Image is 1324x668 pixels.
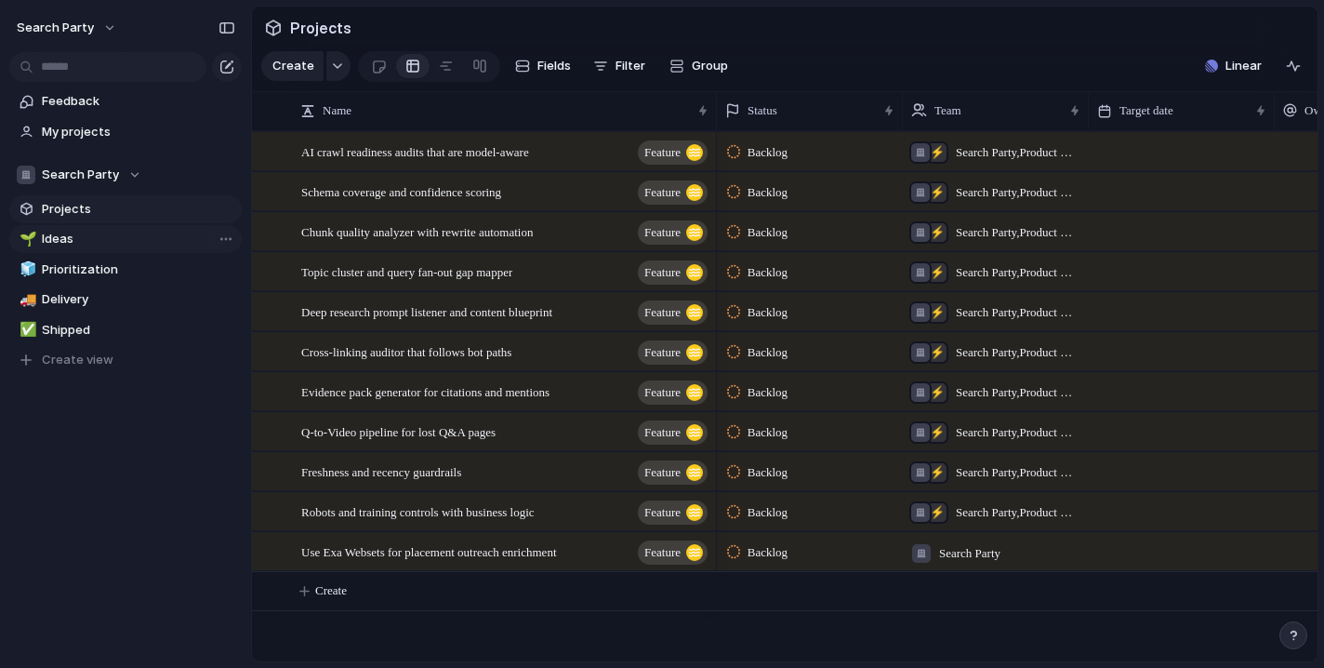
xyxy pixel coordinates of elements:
[301,261,512,282] span: Topic cluster and query fan-out gap mapper
[956,263,1080,282] span: Search Party , Product & Engineering
[928,383,947,402] div: ⚡
[508,51,578,81] button: Fields
[42,290,235,309] span: Delivery
[748,383,788,402] span: Backlog
[748,343,788,362] span: Backlog
[928,143,947,162] div: ⚡
[638,220,708,245] button: Feature
[301,501,535,522] span: Robots and training controls with business logic
[301,541,557,562] span: Use Exa Websets for placement outreach enrichment
[301,301,552,322] span: Deep research prompt listener and content blueprint
[20,289,33,311] div: 🚚
[301,140,529,162] span: AI crawl readiness audits that are model-aware
[644,460,681,486] span: Feature
[644,260,681,286] span: Feature
[638,180,708,205] button: Feature
[272,57,314,75] span: Create
[956,183,1080,202] span: Search Party , Product & Engineering
[748,303,788,322] span: Backlog
[748,143,788,162] span: Backlog
[692,57,728,75] span: Group
[9,195,242,223] a: Projects
[42,261,235,279] span: Prioritization
[638,501,708,525] button: Feature
[956,343,1080,362] span: Search Party , Product & Engineering
[301,341,511,362] span: Cross-linking auditor that follows bot paths
[748,423,788,442] span: Backlog
[638,341,708,365] button: Feature
[9,225,242,253] a: 🌱Ideas
[638,421,708,445] button: Feature
[1225,57,1262,75] span: Linear
[638,381,708,405] button: Feature
[616,57,645,75] span: Filter
[928,503,947,522] div: ⚡
[9,286,242,314] a: 🚚Delivery
[644,340,681,366] span: Feature
[660,51,737,81] button: Group
[586,51,653,81] button: Filter
[323,101,351,120] span: Name
[638,461,708,485] button: Feature
[20,229,33,250] div: 🌱
[301,180,501,202] span: Schema coverage and confidence scoring
[1198,52,1269,80] button: Linear
[748,503,788,522] span: Backlog
[537,57,571,75] span: Fields
[928,343,947,362] div: ⚡
[956,383,1080,402] span: Search Party , Product & Engineering
[9,161,242,189] button: Search Party
[644,180,681,206] span: Feature
[20,319,33,341] div: ✅
[42,351,113,369] span: Create view
[315,581,347,600] span: Create
[956,423,1080,442] span: Search Party , Product & Engineering
[20,259,33,280] div: 🧊
[748,543,788,562] span: Backlog
[1119,101,1173,120] span: Target date
[956,223,1080,242] span: Search Party , Product & Engineering
[748,101,777,120] span: Status
[928,463,947,482] div: ⚡
[644,540,681,566] span: Feature
[928,263,947,282] div: ⚡
[42,321,235,340] span: Shipped
[644,140,681,166] span: Feature
[644,380,681,406] span: Feature
[17,261,35,279] button: 🧊
[42,200,235,219] span: Projects
[17,321,35,340] button: ✅
[301,421,496,442] span: Q-to-Video pipeline for lost Q&A pages
[42,166,119,184] span: Search Party
[17,290,35,309] button: 🚚
[956,303,1080,322] span: Search Party , Product & Engineering
[638,301,708,325] button: Feature
[644,300,681,326] span: Feature
[42,230,235,248] span: Ideas
[934,101,961,120] span: Team
[939,544,1000,563] span: Search Party
[638,261,708,285] button: Feature
[748,263,788,282] span: Backlog
[748,183,788,202] span: Backlog
[301,220,533,242] span: Chunk quality analyzer with rewrite automation
[301,381,549,402] span: Evidence pack generator for citations and mentions
[9,87,242,115] a: Feedback
[928,183,947,202] div: ⚡
[17,230,35,248] button: 🌱
[748,463,788,482] span: Backlog
[261,51,324,81] button: Create
[956,463,1080,482] span: Search Party , Product & Engineering
[42,123,235,141] span: My projects
[644,500,681,526] span: Feature
[644,420,681,446] span: Feature
[928,303,947,322] div: ⚡
[638,541,708,565] button: Feature
[9,118,242,146] a: My projects
[956,503,1080,522] span: Search Party , Product & Engineering
[9,346,242,374] button: Create view
[9,316,242,344] a: ✅Shipped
